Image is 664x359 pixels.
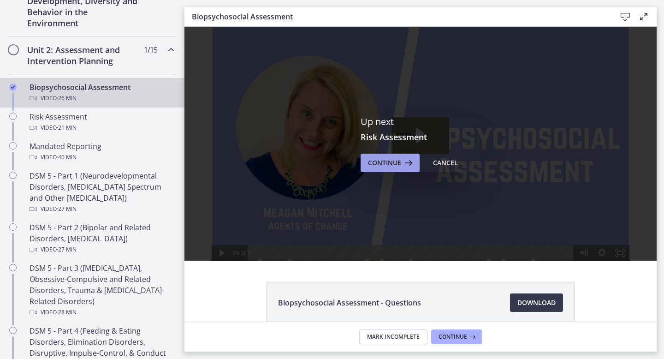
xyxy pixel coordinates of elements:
span: Continue [439,333,467,341]
div: DSM 5 - Part 2 (Bipolar and Related Disorders, [MEDICAL_DATA]) [30,222,173,255]
span: · 27 min [57,203,77,215]
div: Video [30,244,173,255]
span: 1 / 15 [144,44,157,55]
button: Continue [361,154,420,172]
i: Completed [9,84,17,91]
span: · 27 min [57,244,77,255]
h3: Risk Assessment [361,132,480,143]
div: DSM 5 - Part 1 (Neurodevelopmental Disorders, [MEDICAL_DATA] Spectrum and Other [MEDICAL_DATA]) [30,170,173,215]
button: Mute [390,218,408,234]
span: Download [517,297,556,308]
button: Fullscreen [427,218,445,234]
div: Video [30,93,173,104]
div: Risk Assessment [30,111,173,133]
h2: Unit 2: Assessment and Intervention Planning [27,44,140,66]
h3: Biopsychosocial Assessment [192,11,601,22]
div: Mandated Reporting [30,141,173,163]
p: Up next [361,116,480,128]
div: Video [30,122,173,133]
div: Biopsychosocial Assessment [30,82,173,104]
div: DSM 5 - Part 3 ([MEDICAL_DATA], Obsessive-Compulsive and Related Disorders, Trauma & [MEDICAL_DAT... [30,263,173,318]
div: Cancel [433,157,458,168]
button: Play Video: cbe28tpt4o1cl02sic2g.mp4 [207,90,265,127]
div: Playbar [70,218,385,234]
button: Play Video [27,218,46,234]
span: Continue [368,157,401,168]
button: Mark Incomplete [359,329,427,344]
span: · 40 min [57,152,77,163]
span: Biopsychosocial Assessment - Questions [278,297,421,308]
button: Show settings menu [408,218,427,234]
button: Continue [431,329,482,344]
span: · 28 min [57,307,77,318]
span: Mark Incomplete [367,333,420,341]
button: Cancel [426,154,465,172]
a: Download [510,293,563,312]
span: · 21 min [57,122,77,133]
div: Video [30,307,173,318]
div: Video [30,152,173,163]
div: Video [30,203,173,215]
span: · 26 min [57,93,77,104]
